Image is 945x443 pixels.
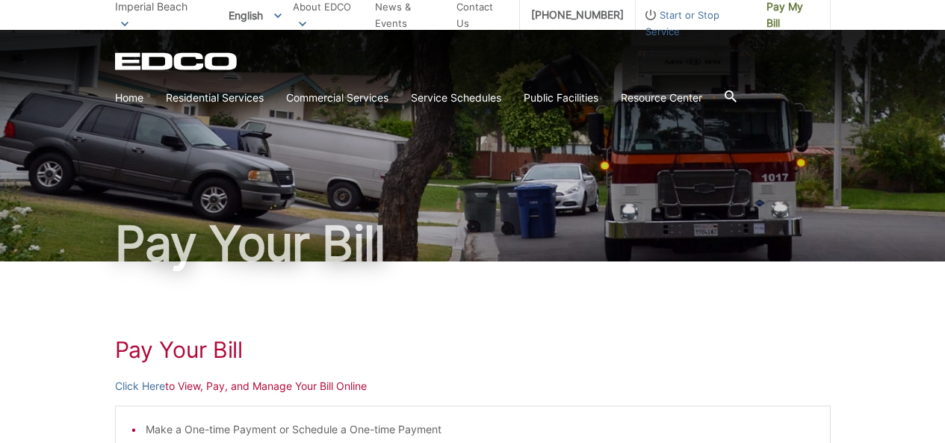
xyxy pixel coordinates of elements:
h1: Pay Your Bill [115,336,831,363]
a: Residential Services [166,90,264,106]
a: EDCD logo. Return to the homepage. [115,52,239,70]
a: Resource Center [621,90,702,106]
a: Click Here [115,378,165,394]
span: English [217,3,293,28]
p: to View, Pay, and Manage Your Bill Online [115,378,831,394]
a: Commercial Services [286,90,388,106]
a: Public Facilities [524,90,598,106]
li: Make a One-time Payment or Schedule a One-time Payment [146,421,815,438]
a: Service Schedules [411,90,501,106]
h1: Pay Your Bill [115,220,831,267]
a: Home [115,90,143,106]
